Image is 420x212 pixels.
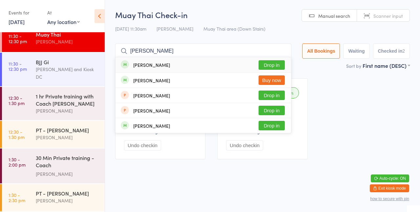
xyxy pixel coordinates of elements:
a: 11:30 -12:30 pmMuay Thai[PERSON_NAME] [2,25,105,52]
div: Events for [9,7,41,18]
button: Drop in [259,121,285,130]
div: [PERSON_NAME] [36,134,99,141]
button: Drop in [259,91,285,100]
button: Drop in [259,106,285,115]
time: 11:30 - 12:30 pm [9,61,27,71]
a: 1:30 -2:00 pm30 Min Private training - Coach [GEOGRAPHIC_DATA][PERSON_NAME] [2,148,105,183]
div: BJJ Gi [36,58,99,66]
span: [PERSON_NAME] [157,25,193,32]
div: At [47,7,80,18]
div: Muay Thai [36,31,99,38]
span: Muay Thai area (Down Stairs) [203,25,265,32]
div: [PERSON_NAME] and Kiosk DC [36,66,99,81]
div: [PERSON_NAME] [133,93,170,98]
input: Search [115,43,291,59]
a: [DATE] [9,18,25,25]
div: 30 Min Private training - Coach [GEOGRAPHIC_DATA] [36,154,99,170]
label: Sort by [346,63,361,69]
a: 11:30 -12:30 pmBJJ Gi[PERSON_NAME] and Kiosk DC [2,53,105,86]
div: [PERSON_NAME] [36,197,99,204]
span: Manual search [318,13,350,19]
time: 12:30 - 1:30 pm [9,129,25,140]
button: Drop in [259,60,285,70]
button: Undo checkin [124,140,161,150]
button: Exit kiosk mode [370,184,409,192]
button: Undo checkin [226,140,263,150]
span: Scanner input [373,13,403,19]
div: 2 [402,48,405,54]
button: Waiting [343,43,369,59]
time: 11:30 - 12:30 pm [9,33,27,44]
time: 12:30 - 1:30 pm [9,95,25,106]
button: All Bookings [302,43,340,59]
time: 1:30 - 2:00 pm [9,157,26,167]
div: 1 hr Private training with Coach [PERSON_NAME] [36,93,99,107]
time: 1:30 - 2:30 pm [9,192,25,203]
div: [PERSON_NAME] [36,170,99,178]
div: Any location [47,18,80,25]
div: [PERSON_NAME] [133,123,170,128]
div: [PERSON_NAME] [133,108,170,113]
div: PT - [PERSON_NAME] [36,126,99,134]
a: 1:30 -2:30 pmPT - [PERSON_NAME][PERSON_NAME] [2,184,105,211]
div: First name (DESC) [363,62,410,69]
div: [PERSON_NAME] [36,38,99,45]
h2: Muay Thai Check-in [115,9,410,20]
div: [PERSON_NAME] [133,78,170,83]
a: 12:30 -1:30 pm1 hr Private training with Coach [PERSON_NAME][PERSON_NAME] [2,87,105,120]
div: [PERSON_NAME] [36,107,99,115]
div: [PERSON_NAME] [133,62,170,67]
span: [DATE] 11:30am [115,25,146,32]
button: Buy now [259,75,285,85]
button: Auto-cycle: ON [371,174,409,182]
div: PT - [PERSON_NAME] [36,190,99,197]
button: how to secure with pin [370,197,409,201]
button: Checked in2 [373,43,410,59]
a: 12:30 -1:30 pmPT - [PERSON_NAME][PERSON_NAME] [2,121,105,148]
